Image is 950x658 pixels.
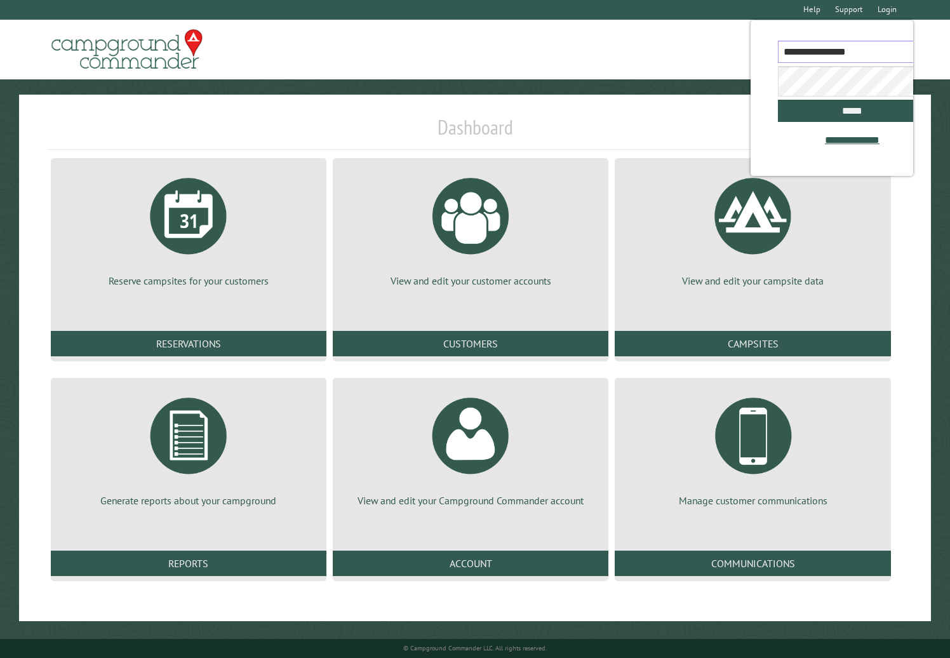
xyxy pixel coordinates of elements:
[51,331,326,356] a: Reservations
[615,331,890,356] a: Campsites
[630,388,875,507] a: Manage customer communications
[66,168,311,288] a: Reserve campsites for your customers
[348,274,593,288] p: View and edit your customer accounts
[348,493,593,507] p: View and edit your Campground Commander account
[615,551,890,576] a: Communications
[66,388,311,507] a: Generate reports about your campground
[403,644,547,652] small: © Campground Commander LLC. All rights reserved.
[66,274,311,288] p: Reserve campsites for your customers
[66,493,311,507] p: Generate reports about your campground
[333,331,608,356] a: Customers
[348,388,593,507] a: View and edit your Campground Commander account
[348,168,593,288] a: View and edit your customer accounts
[630,493,875,507] p: Manage customer communications
[51,551,326,576] a: Reports
[630,168,875,288] a: View and edit your campsite data
[333,551,608,576] a: Account
[48,25,206,74] img: Campground Commander
[48,115,902,150] h1: Dashboard
[630,274,875,288] p: View and edit your campsite data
